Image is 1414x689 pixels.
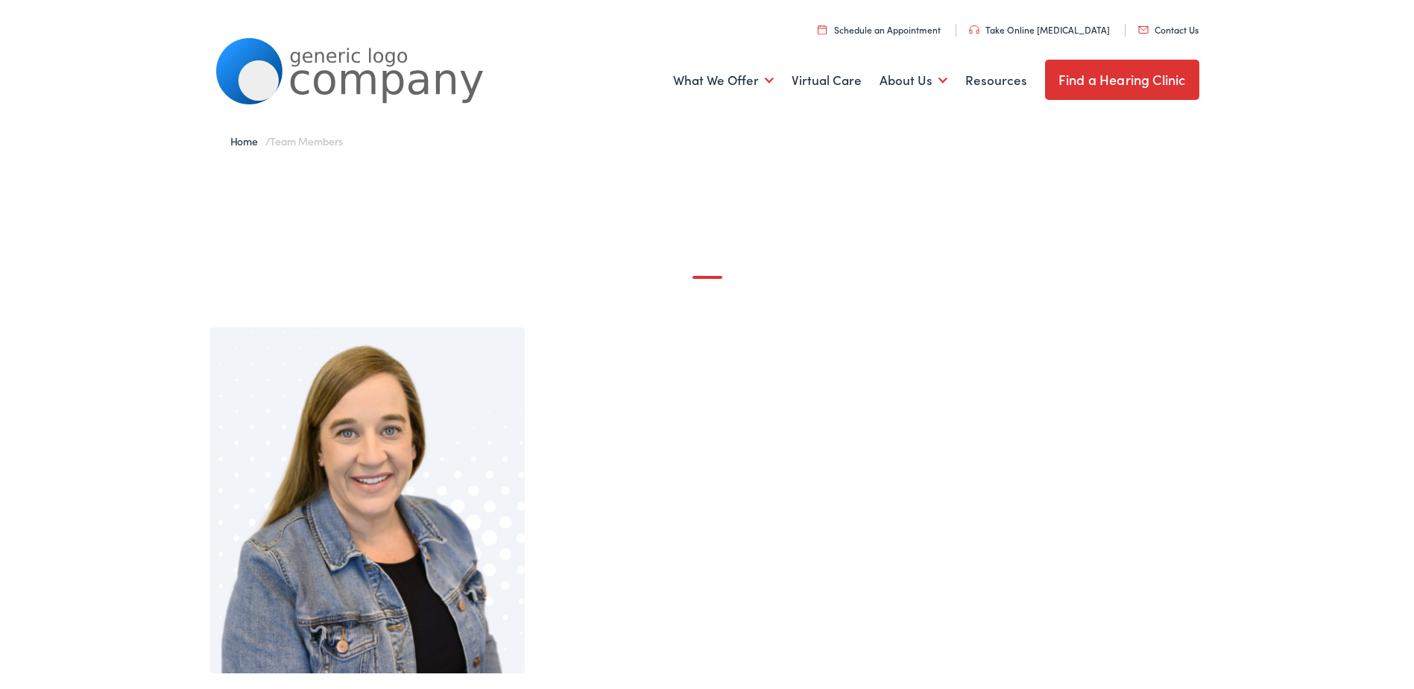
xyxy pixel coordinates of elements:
[792,53,862,108] a: Virtual Care
[1138,26,1149,34] img: utility icon
[1045,60,1199,100] a: Find a Hearing Clinic
[969,23,1110,36] a: Take Online [MEDICAL_DATA]
[230,133,265,148] a: Home
[818,23,941,36] a: Schedule an Appointment
[673,53,774,108] a: What We Offer
[969,25,979,34] img: utility icon
[880,53,947,108] a: About Us
[230,133,343,148] span: /
[965,53,1027,108] a: Resources
[1138,23,1199,36] a: Contact Us
[818,25,827,34] img: utility icon
[270,133,342,148] span: Team Members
